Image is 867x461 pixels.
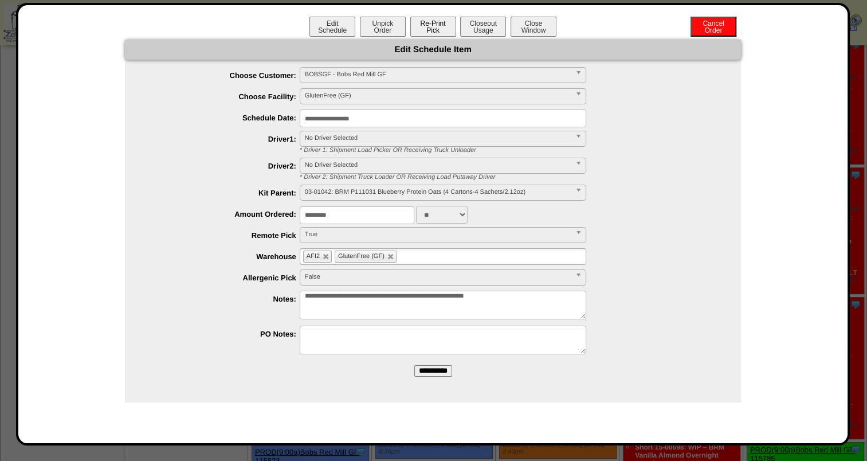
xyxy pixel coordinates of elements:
label: Warehouse [148,252,300,261]
label: Driver2: [148,162,300,170]
span: No Driver Selected [305,131,571,145]
a: CloseWindow [509,26,558,34]
span: GlutenFree (GF) [338,253,385,260]
label: Amount Ordered: [148,210,300,218]
button: EditSchedule [309,17,355,37]
span: False [305,270,571,284]
label: Notes: [148,295,300,303]
label: Schedule Date: [148,114,300,122]
button: CloseWindow [511,17,556,37]
button: UnpickOrder [360,17,406,37]
label: Remote Pick [148,231,300,240]
span: 03-01042: BRM P111031 Blueberry Protein Oats (4 Cartons-4 Sachets/2.12oz) [305,185,571,199]
div: * Driver 1: Shipment Load Picker OR Receiving Truck Unloader [291,147,741,154]
label: Allergenic Pick [148,274,300,282]
span: AFI2 [307,253,320,260]
label: Choose Customer: [148,71,300,80]
label: Driver1: [148,135,300,143]
button: CancelOrder [691,17,736,37]
button: Re-PrintPick [410,17,456,37]
span: GlutenFree (GF) [305,89,571,103]
div: Edit Schedule Item [125,40,741,60]
label: PO Notes: [148,330,300,338]
span: True [305,228,571,241]
span: No Driver Selected [305,158,571,172]
span: BOBSGF - Bobs Red Mill GF [305,68,571,81]
label: Kit Parent: [148,189,300,197]
label: Choose Facility: [148,92,300,101]
div: * Driver 2: Shipment Truck Loader OR Receiving Load Putaway Driver [291,174,741,181]
button: CloseoutUsage [460,17,506,37]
